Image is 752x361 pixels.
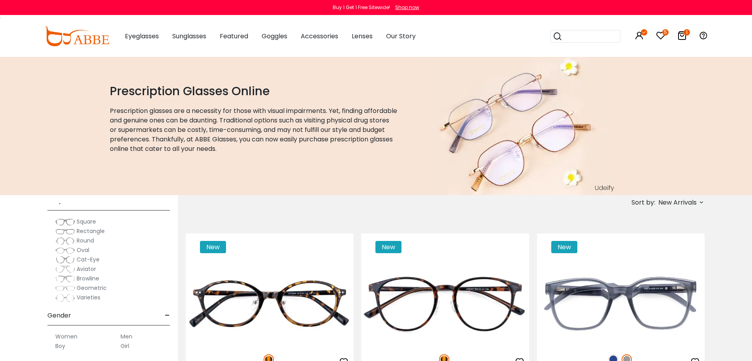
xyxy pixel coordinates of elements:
[662,29,669,36] i: 5
[77,237,94,244] span: Round
[55,275,75,283] img: Browline.png
[375,241,401,253] span: New
[55,294,75,302] img: Varieties.png
[417,57,618,195] img: prescription glasses online
[55,332,77,341] label: Women
[551,241,577,253] span: New
[77,227,105,235] span: Rectangle
[220,32,248,41] span: Featured
[47,306,71,325] span: Gender
[110,84,398,98] h1: Prescription Glasses Online
[77,246,89,254] span: Oval
[77,293,100,301] span: Varieties
[77,265,96,273] span: Aviator
[391,4,419,11] a: Shop now
[121,332,132,341] label: Men
[55,284,75,292] img: Geometric.png
[656,32,665,41] a: 5
[352,32,373,41] span: Lenses
[55,265,75,273] img: Aviator.png
[333,4,390,11] div: Buy 1 Get 1 Free Sitewide!
[361,262,529,346] img: Tortoise Algorithm - TR ,Adjust Nose Pads
[55,228,75,235] img: Rectangle.png
[165,306,170,325] span: -
[55,246,75,254] img: Oval.png
[537,262,705,346] img: Gray Barnett - TR ,Universal Bridge Fit
[44,26,109,46] img: abbeglasses.com
[55,256,75,264] img: Cat-Eye.png
[395,4,419,11] div: Shop now
[110,106,398,154] p: Prescription glasses are a necessity for those with visual impairments. Yet, finding affordable a...
[77,284,107,292] span: Geometric
[55,237,75,245] img: Round.png
[121,341,129,351] label: Girl
[77,218,96,226] span: Square
[200,241,226,253] span: New
[262,32,287,41] span: Goggles
[77,275,99,282] span: Browline
[186,262,353,346] img: Tortoise Manchester - TR ,Adjust Nose Pads
[55,218,75,226] img: Square.png
[125,32,159,41] span: Eyeglasses
[301,32,338,41] span: Accessories
[55,341,65,351] label: Boy
[658,196,697,210] span: New Arrivals
[631,198,655,207] span: Sort by:
[677,32,687,41] a: 1
[172,32,206,41] span: Sunglasses
[77,256,100,263] span: Cat-Eye
[386,32,416,41] span: Our Story
[684,29,690,36] i: 1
